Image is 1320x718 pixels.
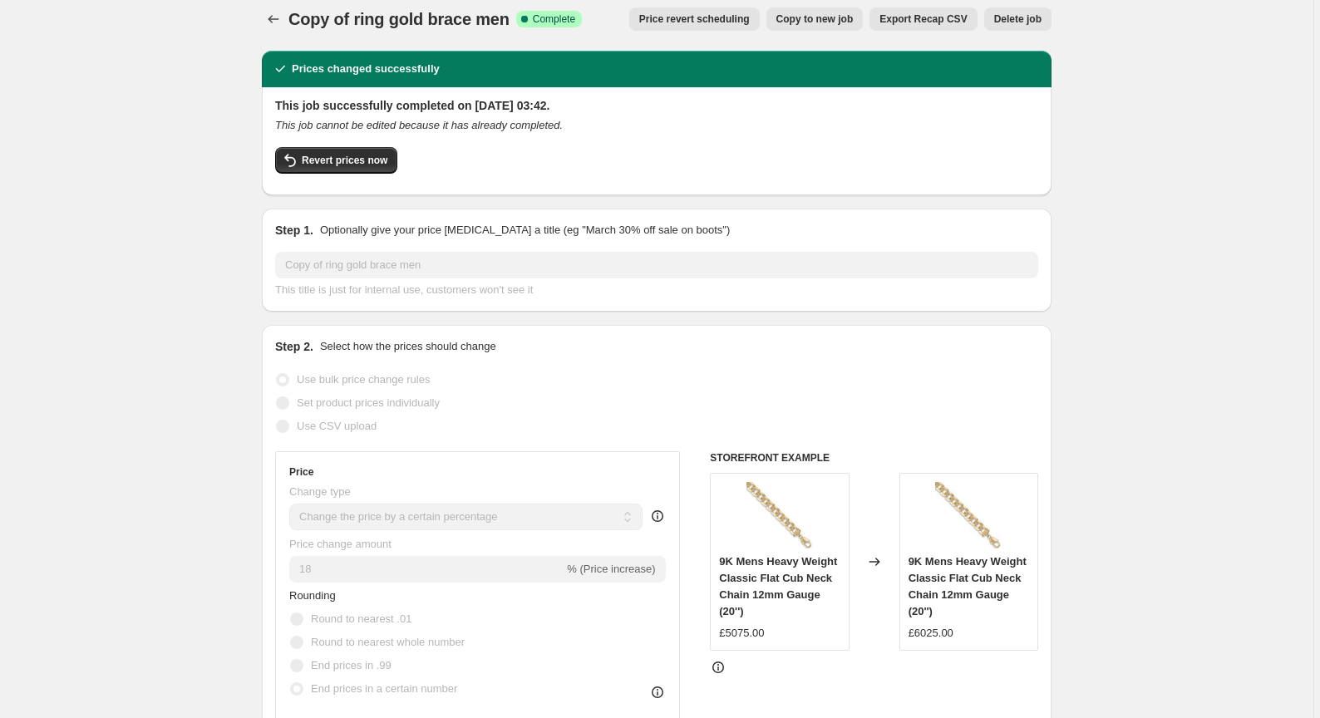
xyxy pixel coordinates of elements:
span: Rounding [289,589,336,602]
span: Round to nearest .01 [311,612,411,625]
span: Change type [289,485,351,498]
input: 30% off holiday sale [275,252,1038,278]
span: Use bulk price change rules [297,373,430,386]
span: Complete [533,12,575,26]
span: Price change amount [289,538,392,550]
span: % (Price increase) [567,563,655,575]
span: 9K Mens Heavy Weight Classic Flat Cub Neck Chain 12mm Gauge (20'') [719,555,837,617]
span: Price revert scheduling [639,12,750,26]
span: Delete job [994,12,1042,26]
span: Round to nearest whole number [311,636,465,648]
h2: Step 2. [275,338,313,355]
div: £6025.00 [909,625,953,642]
span: Set product prices individually [297,396,440,409]
h2: Prices changed successfully [292,61,440,77]
img: 9KFlatCurbHA69GPobjoy20NeckChain2_80x.jpg [935,482,1002,548]
div: £5075.00 [719,625,764,642]
span: End prices in a certain number [311,682,457,695]
button: Price change jobs [262,7,285,31]
button: Copy to new job [766,7,864,31]
span: Use CSV upload [297,420,377,432]
span: 9K Mens Heavy Weight Classic Flat Cub Neck Chain 12mm Gauge (20'') [909,555,1027,617]
button: Export Recap CSV [869,7,977,31]
h6: STOREFRONT EXAMPLE [710,451,1038,465]
span: This title is just for internal use, customers won't see it [275,283,533,296]
span: Revert prices now [302,154,387,167]
h2: This job successfully completed on [DATE] 03:42. [275,97,1038,114]
button: Price revert scheduling [629,7,760,31]
button: Delete job [984,7,1052,31]
p: Optionally give your price [MEDICAL_DATA] a title (eg "March 30% off sale on boots") [320,222,730,239]
span: Export Recap CSV [879,12,967,26]
img: 9KFlatCurbHA69GPobjoy20NeckChain2_80x.jpg [746,482,813,548]
input: -15 [289,556,564,583]
h3: Price [289,465,313,479]
h2: Step 1. [275,222,313,239]
div: help [649,508,666,524]
span: Copy of ring gold brace men [288,10,510,28]
p: Select how the prices should change [320,338,496,355]
span: End prices in .99 [311,659,392,671]
i: This job cannot be edited because it has already completed. [275,119,563,131]
button: Revert prices now [275,147,397,174]
span: Copy to new job [776,12,854,26]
